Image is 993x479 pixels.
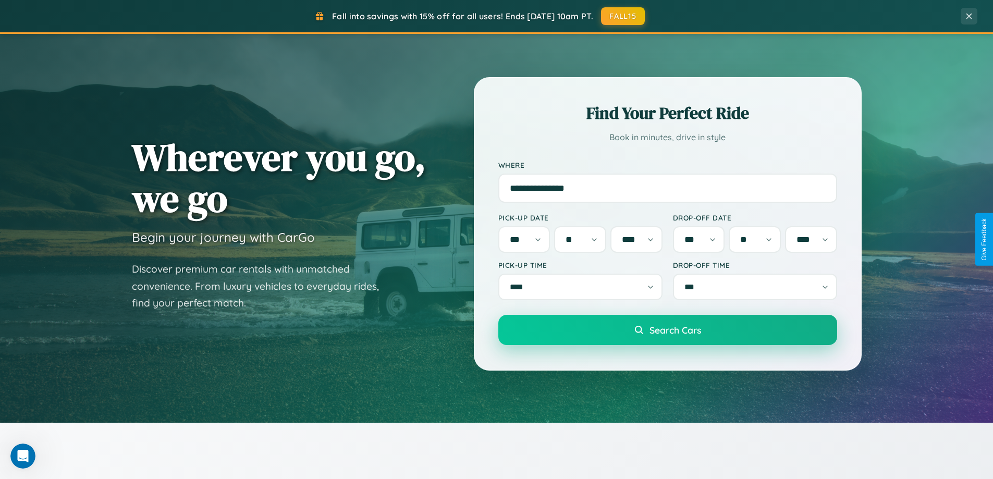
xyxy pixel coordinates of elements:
p: Book in minutes, drive in style [498,130,837,145]
span: Search Cars [649,324,701,336]
span: Fall into savings with 15% off for all users! Ends [DATE] 10am PT. [332,11,593,21]
label: Drop-off Date [673,213,837,222]
h2: Find Your Perfect Ride [498,102,837,125]
iframe: Intercom live chat [10,444,35,469]
label: Where [498,161,837,169]
h1: Wherever you go, we go [132,137,426,219]
label: Drop-off Time [673,261,837,269]
h3: Begin your journey with CarGo [132,229,315,245]
label: Pick-up Time [498,261,663,269]
label: Pick-up Date [498,213,663,222]
p: Discover premium car rentals with unmatched convenience. From luxury vehicles to everyday rides, ... [132,261,393,312]
div: Give Feedback [980,218,988,261]
button: Search Cars [498,315,837,345]
button: FALL15 [601,7,645,25]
